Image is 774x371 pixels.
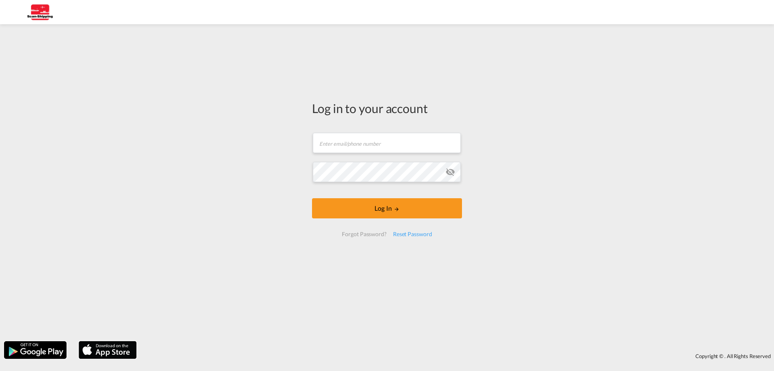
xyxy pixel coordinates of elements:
[312,100,462,117] div: Log in to your account
[313,133,461,153] input: Enter email/phone number
[445,167,455,177] md-icon: icon-eye-off
[78,340,137,360] img: apple.png
[141,349,774,363] div: Copyright © . All Rights Reserved
[390,227,435,241] div: Reset Password
[339,227,389,241] div: Forgot Password?
[3,340,67,360] img: google.png
[12,3,67,21] img: 123b615026f311ee80dabbd30bc9e10f.jpg
[312,198,462,218] button: LOGIN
